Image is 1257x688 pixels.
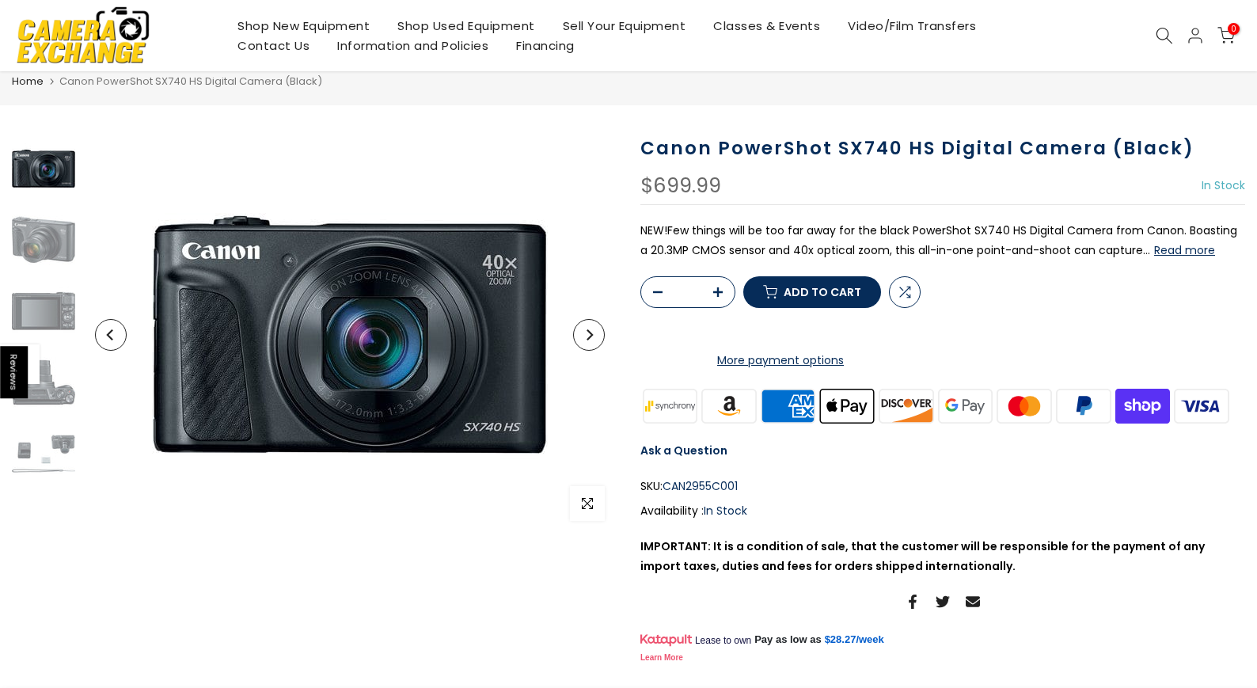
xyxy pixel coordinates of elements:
[12,74,44,89] a: Home
[640,351,921,371] a: More payment options
[695,634,751,647] span: Lease to own
[1113,386,1172,425] img: shopify pay
[152,137,548,533] img: Canon PowerShot SX740 HS Digital Camera (Black) Digital Cameras - Digital Point and Shoot Cameras...
[1154,243,1215,257] button: Read more
[758,386,818,425] img: american express
[1054,386,1114,425] img: paypal
[324,36,503,55] a: Information and Policies
[640,386,700,425] img: synchrony
[640,176,721,196] div: $699.99
[549,16,700,36] a: Sell Your Equipment
[224,16,384,36] a: Shop New Equipment
[640,443,727,458] a: Ask a Question
[700,386,759,425] img: amazon payments
[754,633,822,647] span: Pay as low as
[503,36,589,55] a: Financing
[1202,177,1245,193] span: In Stock
[818,386,877,425] img: apple pay
[700,16,834,36] a: Classes & Events
[224,36,324,55] a: Contact Us
[12,351,75,414] img: Canon PowerShot SX740 HS Digital Camera (Black) Digital Cameras - Digital Point and Shoot Cameras...
[743,276,881,308] button: Add to cart
[936,592,950,611] a: Share on Twitter
[1228,23,1240,35] span: 0
[59,74,322,89] span: Canon PowerShot SX740 HS Digital Camera (Black)
[640,221,1245,260] p: NEW!Few things will be too far away for the black PowerShot SX740 HS Digital Camera from Canon. B...
[825,633,884,647] a: $28.27/week
[12,137,75,200] img: Canon PowerShot SX740 HS Digital Camera (Black) Digital Cameras - Digital Point and Shoot Cameras...
[995,386,1054,425] img: master
[966,592,980,611] a: Share on Email
[640,538,1205,574] strong: IMPORTANT: It is a condition of sale, that the customer will be responsible for the payment of an...
[384,16,549,36] a: Shop Used Equipment
[704,503,747,519] span: In Stock
[12,208,75,272] img: Canon PowerShot SX740 HS Digital Camera (Black) Digital Cameras - Digital Point and Shoot Cameras...
[906,592,920,611] a: Share on Facebook
[640,477,1245,496] div: SKU:
[1172,386,1232,425] img: visa
[1217,27,1235,44] a: 0
[640,137,1245,160] h1: Canon PowerShot SX740 HS Digital Camera (Black)
[834,16,990,36] a: Video/Film Transfers
[784,287,861,298] span: Add to cart
[12,279,75,343] img: Canon PowerShot SX740 HS Digital Camera (Black) Digital Cameras - Digital Point and Shoot Cameras...
[12,422,75,485] img: Canon PowerShot SX740 HS Digital Camera (Black) Digital Cameras - Digital Point and Shoot Cameras...
[640,653,683,662] a: Learn More
[877,386,936,425] img: discover
[663,477,738,496] span: CAN2955C001
[936,386,995,425] img: google pay
[95,319,127,351] button: Previous
[573,319,605,351] button: Next
[640,501,1245,521] div: Availability :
